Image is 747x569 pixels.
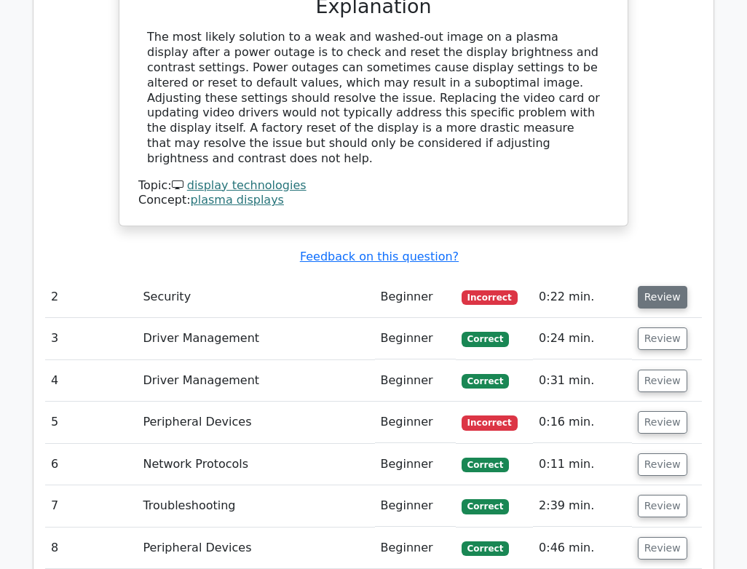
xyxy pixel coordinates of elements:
td: 0:11 min. [533,444,632,485]
td: Beginner [375,360,456,402]
td: Peripheral Devices [137,402,374,443]
span: Correct [462,374,509,389]
td: 8 [45,528,137,569]
td: Beginner [375,528,456,569]
div: Concept: [138,193,609,208]
td: 0:22 min. [533,276,632,318]
button: Review [638,286,687,309]
span: Correct [462,541,509,556]
td: Beginner [375,402,456,443]
button: Review [638,370,687,392]
td: Beginner [375,485,456,527]
span: Correct [462,458,509,472]
td: 2:39 min. [533,485,632,527]
button: Review [638,495,687,517]
button: Review [638,453,687,476]
td: Security [137,276,374,318]
button: Review [638,537,687,560]
td: 0:31 min. [533,360,632,402]
a: display technologies [187,178,307,192]
td: 5 [45,402,137,443]
td: Troubleshooting [137,485,374,527]
div: The most likely solution to a weak and washed-out image on a plasma display after a power outage ... [147,30,600,166]
span: Correct [462,499,509,514]
td: 0:46 min. [533,528,632,569]
td: 0:16 min. [533,402,632,443]
button: Review [638,411,687,434]
td: Network Protocols [137,444,374,485]
span: Correct [462,332,509,346]
div: Topic: [138,178,609,194]
td: Driver Management [137,360,374,402]
td: Beginner [375,276,456,318]
span: Incorrect [462,290,518,305]
td: 6 [45,444,137,485]
td: 4 [45,360,137,402]
td: 0:24 min. [533,318,632,359]
td: 2 [45,276,137,318]
span: Incorrect [462,415,518,430]
td: Peripheral Devices [137,528,374,569]
td: 7 [45,485,137,527]
td: 3 [45,318,137,359]
td: Beginner [375,444,456,485]
td: Driver Management [137,318,374,359]
a: Feedback on this question? [300,250,459,263]
button: Review [638,327,687,350]
a: plasma displays [191,193,284,207]
td: Beginner [375,318,456,359]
